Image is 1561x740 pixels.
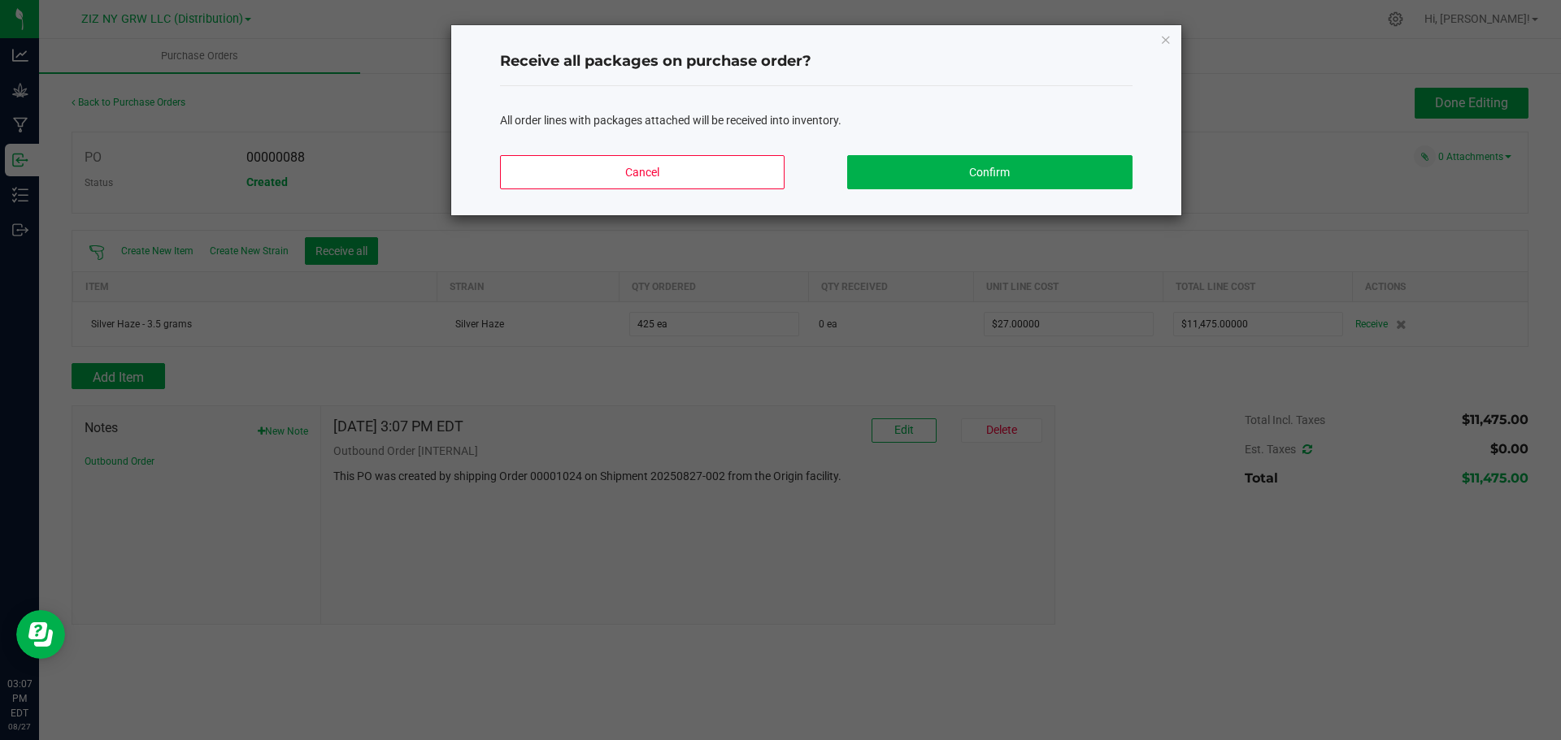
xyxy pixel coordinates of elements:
[500,51,1133,72] h4: Receive all packages on purchase order?
[16,610,65,659] iframe: Resource center
[500,112,1133,129] div: All order lines with packages attached will be received into inventory.
[500,155,785,189] button: Cancel
[847,155,1132,189] button: Confirm
[1160,29,1172,49] button: Close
